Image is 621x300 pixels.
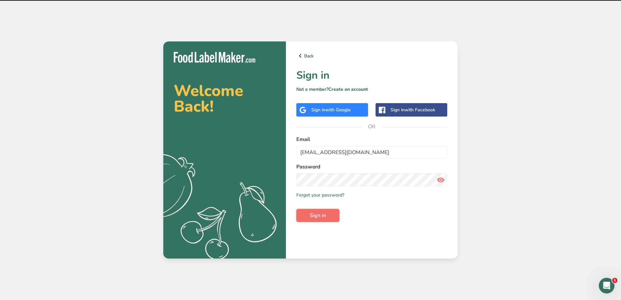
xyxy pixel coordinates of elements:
[296,146,447,159] input: Enter Your Email
[612,278,617,283] span: 1
[296,68,447,83] h1: Sign in
[599,278,614,293] iframe: Intercom live chat
[391,106,435,113] div: Sign in
[311,106,351,113] div: Sign in
[362,117,382,136] span: OR
[405,107,435,113] span: with Facebook
[296,86,447,93] p: Not a member?
[296,163,447,171] label: Password
[296,52,447,60] a: Back
[310,212,326,219] span: Sign in
[174,52,255,63] img: Food Label Maker
[296,209,339,222] button: Sign in
[296,135,447,143] label: Email
[325,107,351,113] span: with Google
[296,192,344,198] a: Forgot your password?
[174,83,275,114] h2: Welcome Back!
[328,86,368,92] a: Create an account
